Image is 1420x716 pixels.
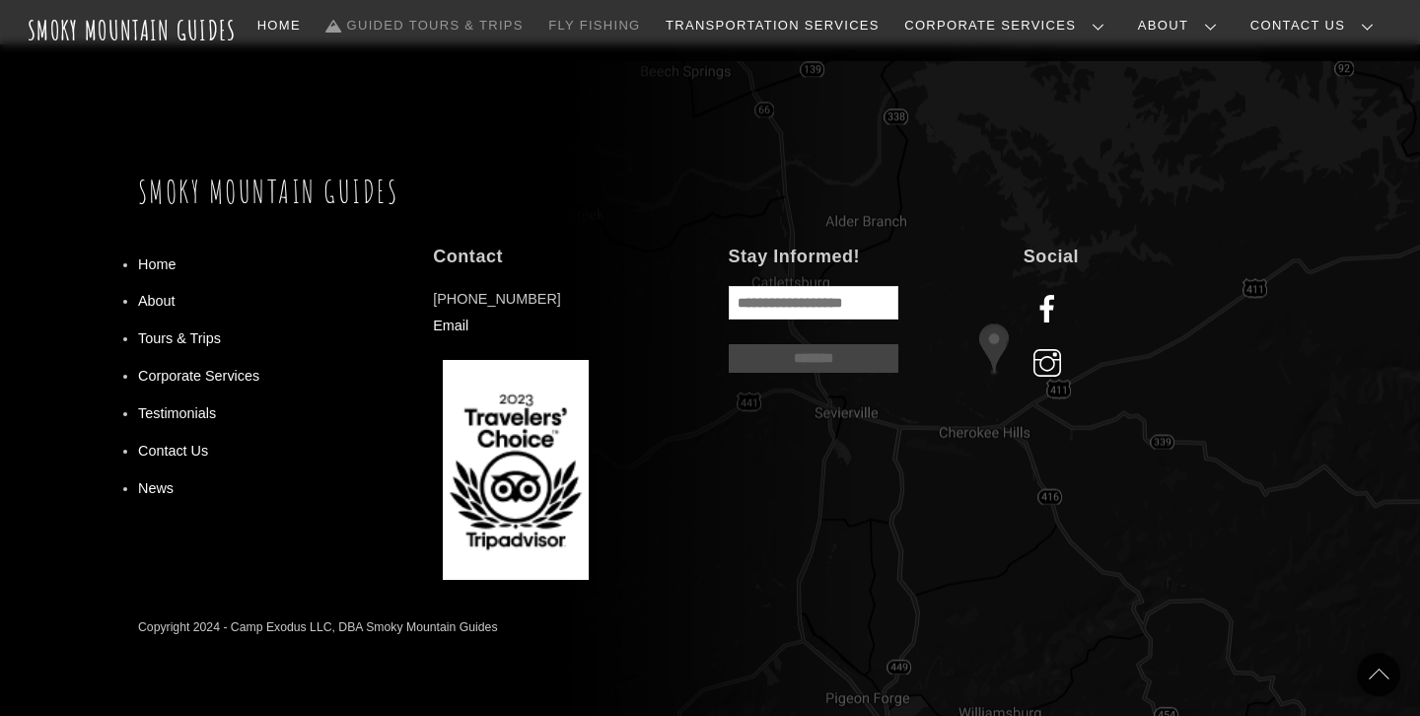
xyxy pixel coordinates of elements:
h4: Stay Informed! [729,246,987,268]
a: About [1130,5,1233,46]
a: facebook [1024,301,1078,317]
a: Smoky Mountain Guides [28,14,237,46]
a: Transportation Services [658,5,887,46]
a: Corporate Services [896,5,1120,46]
a: Fly Fishing [540,5,648,46]
h4: Contact [433,246,691,268]
h4: Social [1024,246,1282,268]
a: Smoky Mountain Guides [138,173,398,211]
a: Testimonials [138,405,216,421]
a: Corporate Services [138,368,259,384]
a: Contact Us [1242,5,1389,46]
a: instagram [1024,355,1078,371]
a: Guided Tours & Trips [319,5,532,46]
a: Email [433,318,468,333]
a: Tours & Trips [138,330,221,346]
a: Contact Us [138,443,208,459]
a: News [138,480,174,496]
p: [PHONE_NUMBER] [433,286,691,338]
a: About [138,293,176,309]
div: Copyright 2024 - Camp Exodus LLC, DBA Smoky Mountain Guides [138,616,498,638]
a: Home [138,256,176,272]
a: Home [249,5,309,46]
